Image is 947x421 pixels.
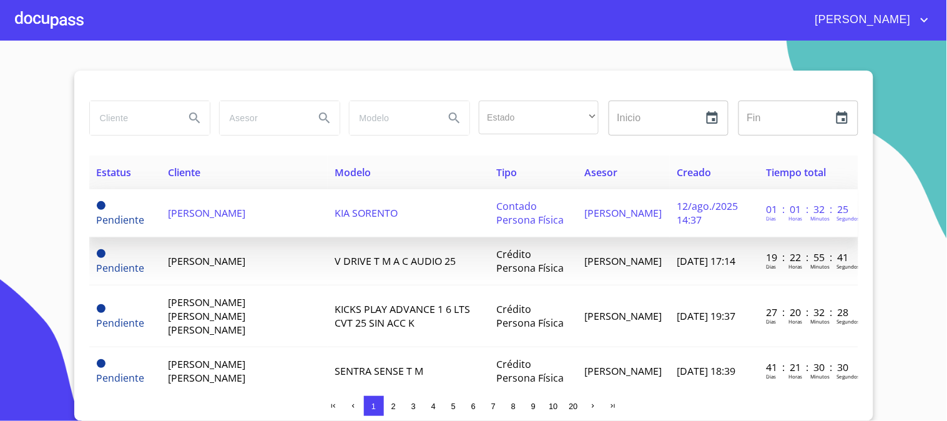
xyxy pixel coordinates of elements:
span: 5 [451,402,456,411]
span: Estatus [97,166,132,179]
span: [PERSON_NAME] [168,254,245,268]
span: [DATE] 18:39 [677,364,736,378]
button: Search [310,103,340,133]
span: [PERSON_NAME] [PERSON_NAME] [168,357,245,385]
span: 10 [549,402,557,411]
span: 12/ago./2025 14:37 [677,199,738,227]
span: 8 [511,402,516,411]
span: 9 [531,402,536,411]
input: search [350,101,434,135]
span: Pendiente [97,371,145,385]
span: Crédito Persona Física [497,357,564,385]
span: Tiempo total [766,166,826,179]
p: 41 : 21 : 30 : 30 [766,360,850,374]
span: 3 [411,402,416,411]
span: KICKS PLAY ADVANCE 1 6 LTS CVT 25 SIN ACC K [335,302,471,330]
p: 27 : 20 : 32 : 28 [766,305,850,319]
span: Pendiente [97,213,145,227]
button: Search [439,103,469,133]
button: 4 [424,396,444,416]
input: search [220,101,305,135]
p: Dias [766,263,776,270]
button: 2 [384,396,404,416]
button: 10 [544,396,564,416]
span: Tipo [497,166,518,179]
button: 7 [484,396,504,416]
button: 6 [464,396,484,416]
p: 01 : 01 : 32 : 25 [766,202,850,216]
span: Contado Persona Física [497,199,564,227]
span: Cliente [168,166,200,179]
p: Segundos [837,263,860,270]
p: Minutos [810,215,830,222]
span: 6 [471,402,476,411]
span: Pendiente [97,316,145,330]
button: 3 [404,396,424,416]
p: Horas [788,373,802,380]
span: Creado [677,166,712,179]
span: [PERSON_NAME] [585,364,662,378]
span: Modelo [335,166,371,179]
span: 1 [371,402,376,411]
button: 1 [364,396,384,416]
span: Pendiente [97,304,105,313]
span: [DATE] 19:37 [677,309,736,323]
span: [PERSON_NAME] [585,206,662,220]
p: Dias [766,215,776,222]
p: Minutos [810,318,830,325]
p: Horas [788,263,802,270]
button: 20 [564,396,584,416]
span: [PERSON_NAME] [585,254,662,268]
p: Dias [766,318,776,325]
span: 2 [391,402,396,411]
span: [PERSON_NAME] [806,10,917,30]
input: search [90,101,175,135]
span: Pendiente [97,249,105,258]
span: [DATE] 17:14 [677,254,736,268]
div: ​ [479,101,599,134]
p: Segundos [837,215,860,222]
p: Horas [788,215,802,222]
span: [PERSON_NAME] [168,206,245,220]
p: Segundos [837,318,860,325]
span: SENTRA SENSE T M [335,364,424,378]
p: Minutos [810,373,830,380]
span: 4 [431,402,436,411]
span: V DRIVE T M A C AUDIO 25 [335,254,456,268]
p: Segundos [837,373,860,380]
span: 20 [569,402,577,411]
span: KIA SORENTO [335,206,398,220]
span: Asesor [585,166,618,179]
span: 7 [491,402,496,411]
p: Minutos [810,263,830,270]
button: 9 [524,396,544,416]
span: Pendiente [97,359,105,368]
span: Crédito Persona Física [497,302,564,330]
button: 8 [504,396,524,416]
button: Search [180,103,210,133]
span: [PERSON_NAME] [585,309,662,323]
p: Horas [788,318,802,325]
span: Pendiente [97,261,145,275]
button: account of current user [806,10,932,30]
p: Dias [766,373,776,380]
span: Crédito Persona Física [497,247,564,275]
button: 5 [444,396,464,416]
span: Pendiente [97,201,105,210]
p: 19 : 22 : 55 : 41 [766,250,850,264]
span: [PERSON_NAME] [PERSON_NAME] [PERSON_NAME] [168,295,245,337]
